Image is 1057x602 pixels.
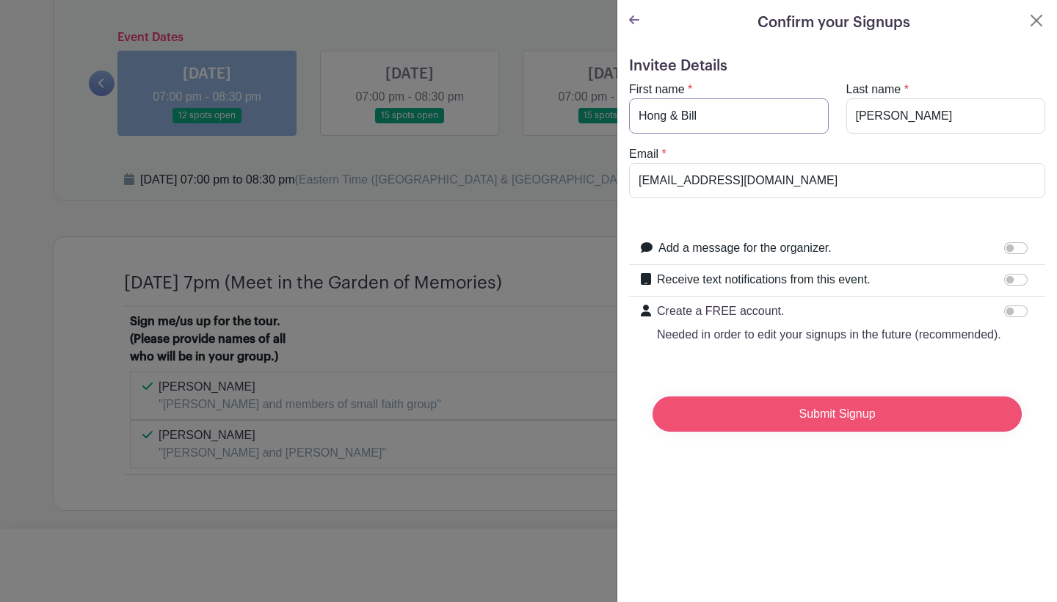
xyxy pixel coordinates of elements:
[653,396,1022,432] input: Submit Signup
[629,81,685,98] label: First name
[658,239,832,257] label: Add a message for the organizer.
[758,12,910,34] h5: Confirm your Signups
[657,326,1001,344] p: Needed in order to edit your signups in the future (recommended).
[629,145,658,163] label: Email
[629,57,1045,75] h5: Invitee Details
[657,302,1001,320] p: Create a FREE account.
[657,271,871,289] label: Receive text notifications from this event.
[846,81,901,98] label: Last name
[1028,12,1045,29] button: Close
